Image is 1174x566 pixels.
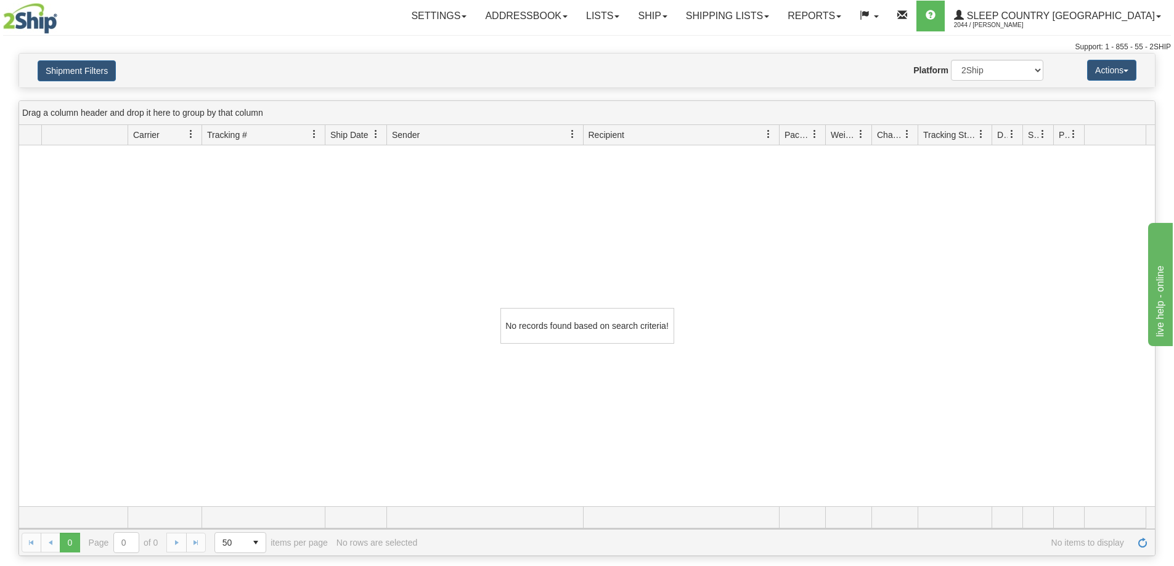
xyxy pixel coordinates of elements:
[9,7,114,22] div: live help - online
[402,1,476,31] a: Settings
[1146,220,1173,346] iframe: chat widget
[3,3,57,34] img: logo2044.jpg
[89,532,158,553] span: Page of 0
[1087,60,1136,81] button: Actions
[38,60,116,81] button: Shipment Filters
[500,308,674,344] div: No records found based on search criteria!
[1028,129,1038,141] span: Shipment Issues
[964,10,1155,21] span: Sleep Country [GEOGRAPHIC_DATA]
[562,124,583,145] a: Sender filter column settings
[1059,129,1069,141] span: Pickup Status
[330,129,368,141] span: Ship Date
[1133,533,1152,552] a: Refresh
[677,1,778,31] a: Shipping lists
[923,129,977,141] span: Tracking Status
[778,1,850,31] a: Reports
[971,124,992,145] a: Tracking Status filter column settings
[214,532,266,553] span: Page sizes drop down
[850,124,871,145] a: Weight filter column settings
[392,129,420,141] span: Sender
[304,124,325,145] a: Tracking # filter column settings
[785,129,810,141] span: Packages
[222,536,238,549] span: 50
[897,124,918,145] a: Charge filter column settings
[997,129,1008,141] span: Delivery Status
[19,101,1155,125] div: grid grouping header
[214,532,328,553] span: items per page
[913,64,948,76] label: Platform
[3,42,1171,52] div: Support: 1 - 855 - 55 - 2SHIP
[577,1,629,31] a: Lists
[804,124,825,145] a: Packages filter column settings
[133,129,160,141] span: Carrier
[831,129,857,141] span: Weight
[1032,124,1053,145] a: Shipment Issues filter column settings
[336,538,418,548] div: No rows are selected
[758,124,779,145] a: Recipient filter column settings
[1063,124,1084,145] a: Pickup Status filter column settings
[877,129,903,141] span: Charge
[945,1,1170,31] a: Sleep Country [GEOGRAPHIC_DATA] 2044 / [PERSON_NAME]
[629,1,676,31] a: Ship
[954,19,1046,31] span: 2044 / [PERSON_NAME]
[426,538,1124,548] span: No items to display
[1001,124,1022,145] a: Delivery Status filter column settings
[181,124,202,145] a: Carrier filter column settings
[207,129,247,141] span: Tracking #
[589,129,624,141] span: Recipient
[246,533,266,552] span: select
[476,1,577,31] a: Addressbook
[60,533,79,552] span: Page 0
[365,124,386,145] a: Ship Date filter column settings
